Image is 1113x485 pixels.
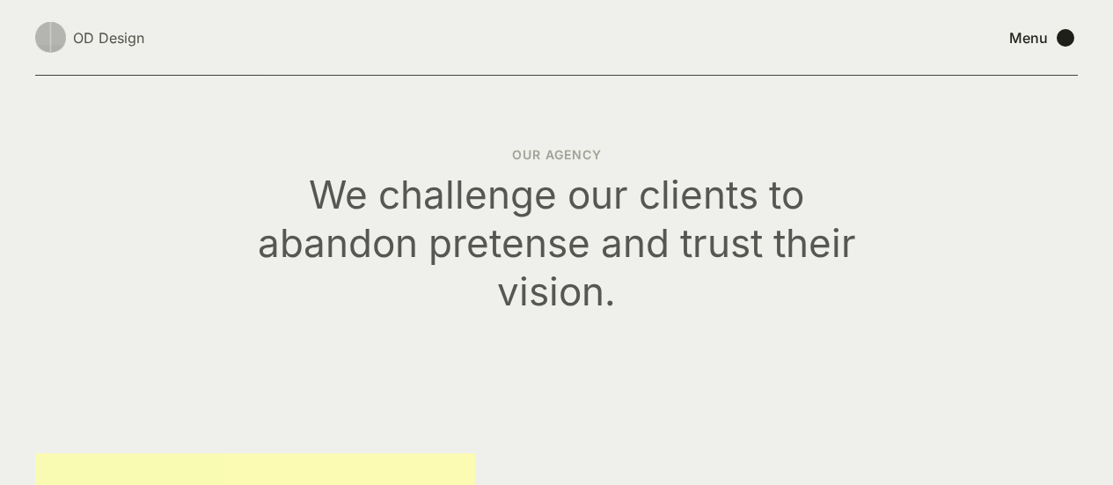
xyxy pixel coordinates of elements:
a: OD Design [35,22,144,53]
h1: We challenge our clients to abandon pretense and trust their vision. [227,171,887,316]
div: Menu [1009,29,1048,47]
div: Our Agency [227,146,887,164]
div: OD Design [73,27,144,48]
div: menu [1009,29,1078,47]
